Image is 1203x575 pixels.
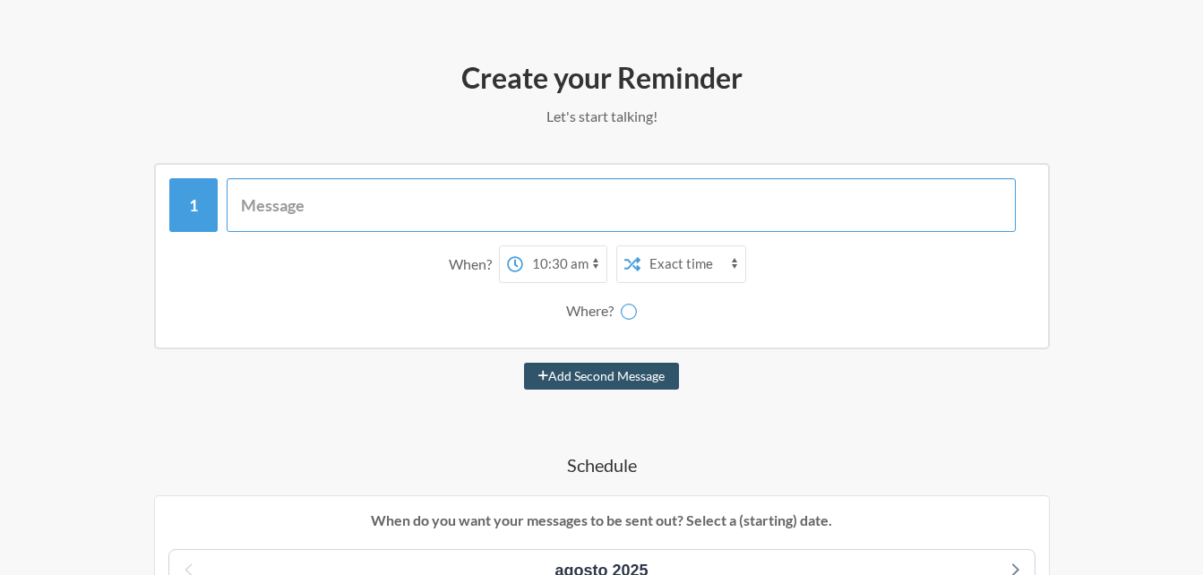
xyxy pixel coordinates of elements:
[449,245,499,283] div: When?
[227,178,1016,232] input: Message
[82,106,1121,127] p: Let's start talking!
[524,363,679,390] button: Add Second Message
[168,510,1035,531] p: When do you want your messages to be sent out? Select a (starting) date.
[82,452,1121,477] h4: Schedule
[566,292,621,330] div: Where?
[82,59,1121,97] h2: Create your Reminder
